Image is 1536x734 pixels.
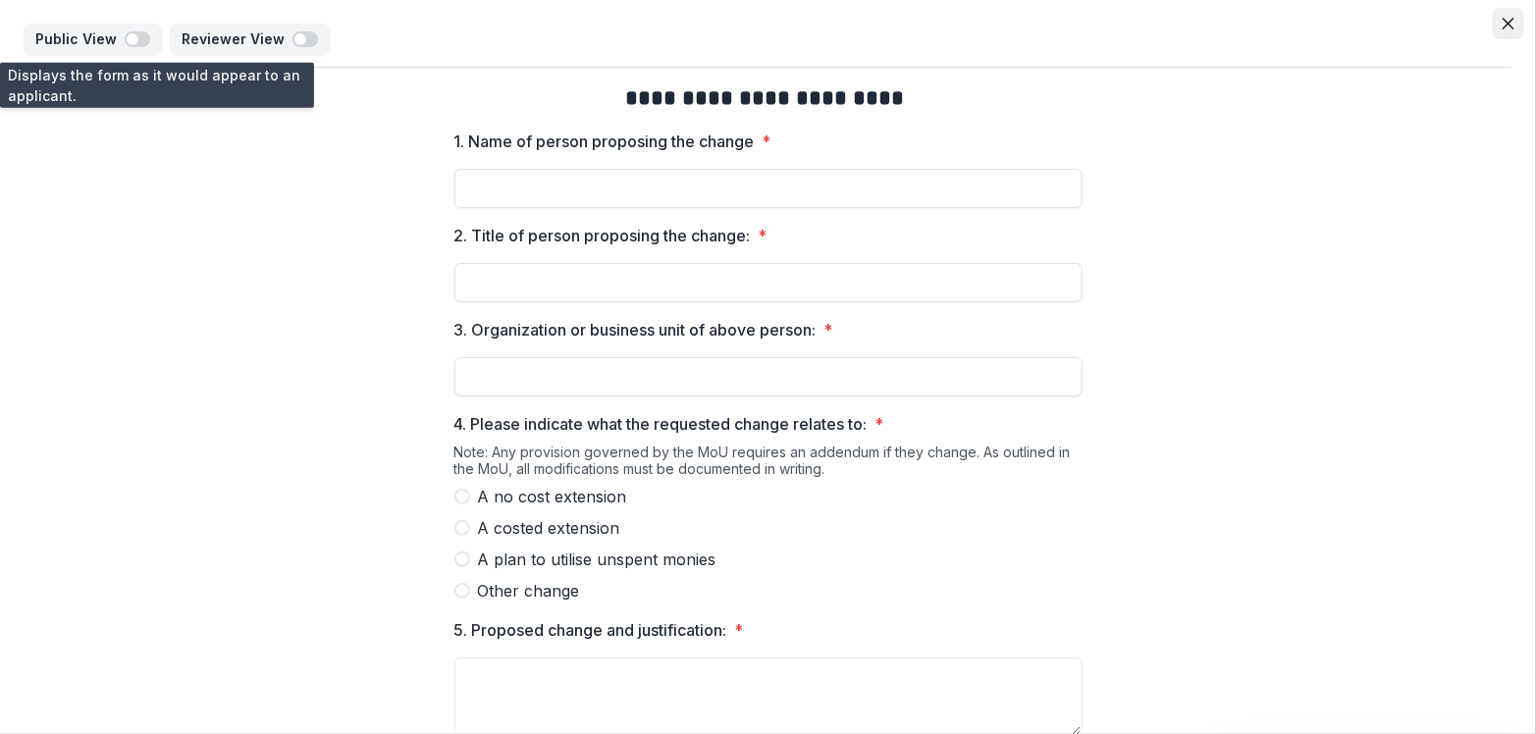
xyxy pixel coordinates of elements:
[454,318,817,341] p: 3. Organization or business unit of above person:
[24,24,162,55] button: Public View
[182,31,292,48] p: Reviewer View
[454,224,751,247] p: 2. Title of person proposing the change:
[478,579,580,603] span: Other change
[454,130,755,153] p: 1. Name of person proposing the change
[454,444,1083,485] div: Note: Any provision governed by the MoU requires an addendum if they change. As outlined in the M...
[1493,8,1524,39] button: Close
[478,548,716,571] span: A plan to utilise unspent monies
[478,485,627,508] span: A no cost extension
[454,412,868,436] p: 4. Please indicate what the requested change relates to:
[454,618,727,642] p: 5. Proposed change and justification:
[478,516,620,540] span: A costed extension
[35,31,125,48] p: Public View
[170,24,330,55] button: Reviewer View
